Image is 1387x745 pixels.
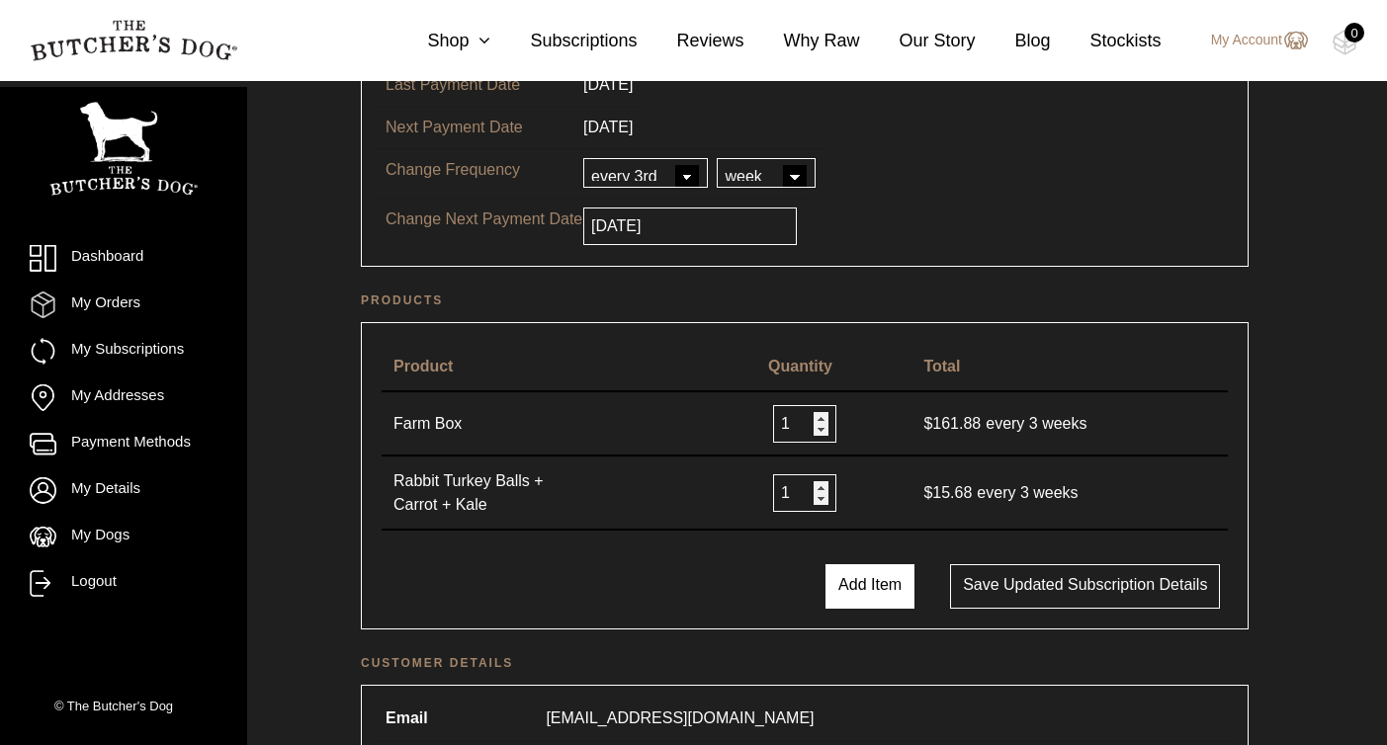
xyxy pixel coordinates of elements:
[860,28,976,54] a: Our Story
[386,158,583,182] p: Change Frequency
[637,28,743,54] a: Reviews
[30,431,217,457] a: Payment Methods
[1191,29,1308,52] a: My Account
[374,106,571,148] td: Next Payment Date
[825,564,914,609] button: Add Item
[393,469,591,517] a: Rabbit Turkey Balls + Carrot + Kale
[911,392,1228,456] td: every 3 weeks
[950,564,1220,609] button: Save updated subscription details
[361,653,1249,673] h2: Customer details
[1344,23,1364,42] div: 0
[923,484,972,501] bdi: 15.68
[393,412,591,436] a: Farm Box
[30,245,217,272] a: Dashboard
[374,63,571,106] td: Last Payment Date
[534,698,1236,739] td: [EMAIL_ADDRESS][DOMAIN_NAME]
[923,415,986,432] span: 161.88
[923,484,932,501] span: $
[388,28,490,54] a: Shop
[30,524,217,550] a: My Dogs
[911,456,1228,531] td: every 3 weeks
[923,415,932,432] span: $
[374,698,532,739] th: Email
[1333,30,1357,55] img: TBD_Cart-Empty.png
[30,570,217,597] a: Logout
[911,343,1228,392] th: Total
[386,207,583,231] p: Change Next Payment Date
[49,102,198,196] img: TBD_Portrait_Logo_White.png
[30,338,217,365] a: My Subscriptions
[1051,28,1162,54] a: Stockists
[30,291,217,318] a: My Orders
[756,343,911,392] th: Quantity
[976,28,1051,54] a: Blog
[361,290,1249,310] h2: Products
[30,477,217,504] a: My Details
[571,106,645,148] td: [DATE]
[571,63,645,106] td: [DATE]
[30,384,217,411] a: My Addresses
[382,343,756,392] th: Product
[490,28,637,54] a: Subscriptions
[744,28,860,54] a: Why Raw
